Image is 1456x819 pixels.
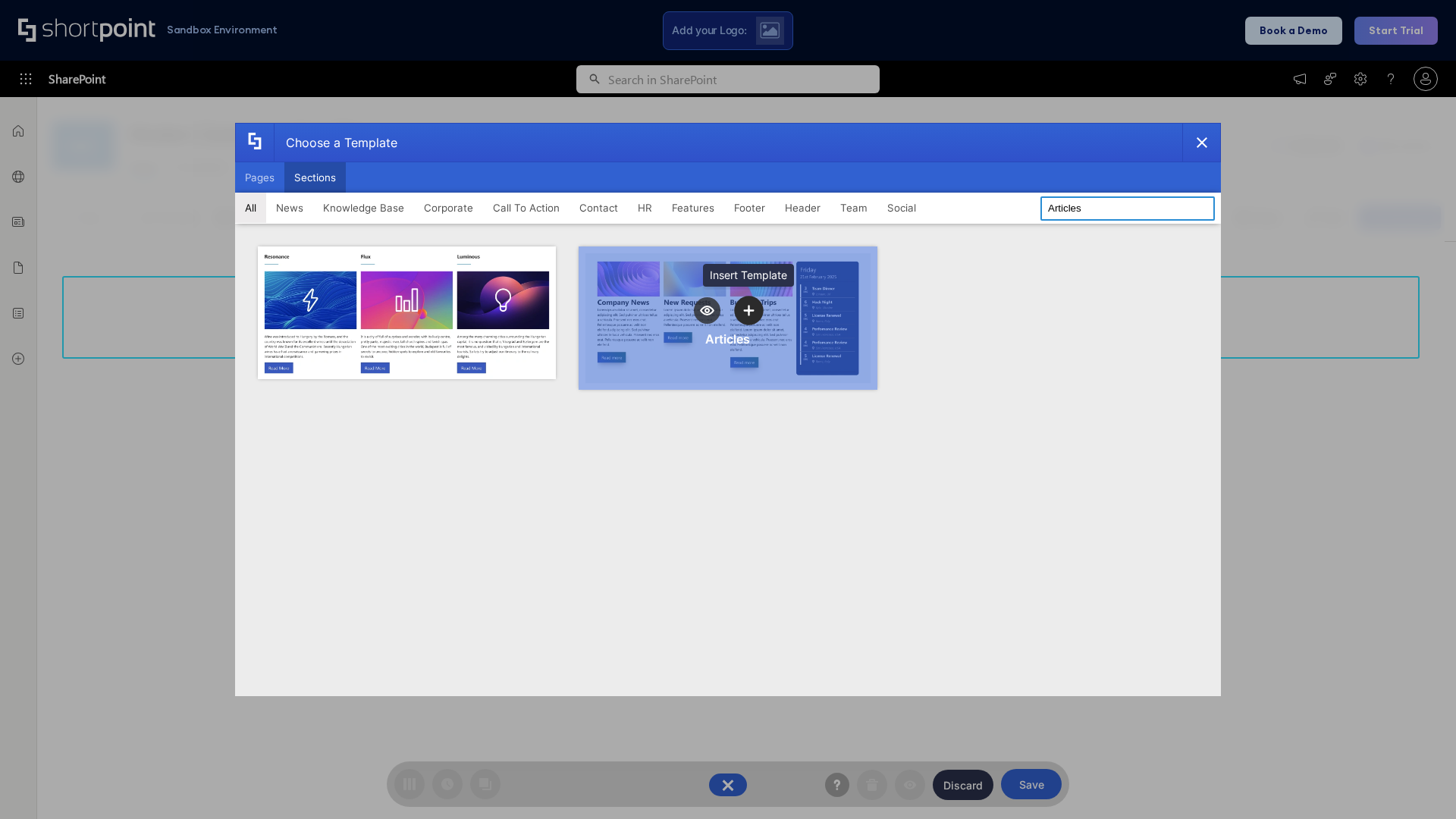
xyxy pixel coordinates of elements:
input: Search [1040,196,1215,221]
button: Features [662,193,724,223]
button: Contact [570,193,628,223]
button: Corporate [414,193,483,223]
div: template selector [235,123,1221,696]
button: Pages [235,162,284,193]
button: All [235,193,266,223]
button: Knowledge Base [313,193,414,223]
button: Social [877,193,926,223]
button: Header [775,193,830,223]
div: Articles [705,331,750,347]
button: Footer [724,193,775,223]
iframe: Chat Widget [1380,746,1456,819]
button: HR [628,193,662,223]
button: News [266,193,313,223]
div: Choose a Template [274,124,397,162]
button: Call To Action [483,193,570,223]
button: Team [830,193,877,223]
button: Sections [284,162,346,193]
